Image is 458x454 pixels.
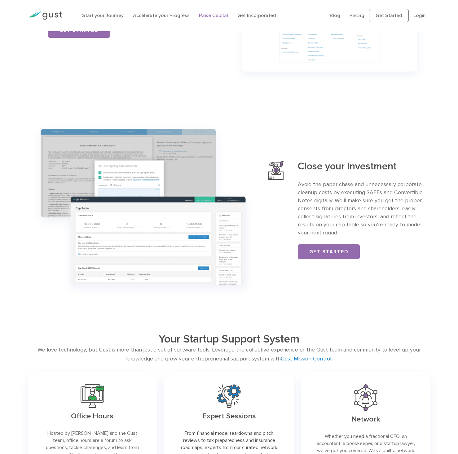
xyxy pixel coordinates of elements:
[237,12,276,18] a: Get Incorporated
[350,12,364,18] a: Pricing
[281,356,331,362] a: Gust Mission Control
[330,12,340,18] a: Blog
[82,12,124,18] a: Start your Journey
[268,161,284,180] img: Close Your Investment
[28,346,430,364] div: We love technology, but Gust is more than just a set of software tools. Leverage the collective e...
[199,12,228,18] a: Raise Capital
[28,119,259,301] img: Group 1148
[298,161,430,176] h3: Close your Investment
[413,12,426,18] a: Login
[133,12,190,18] a: Accelerate your Progress
[68,332,390,346] h2: Your Startup Support System
[298,244,360,259] a: Get Started
[298,181,430,237] p: Avoid the paper chase and unnecessary corporate cleanup costs by executing SAFEs and Convertible ...
[369,9,409,22] a: Get Started
[28,11,62,20] img: Gust Logo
